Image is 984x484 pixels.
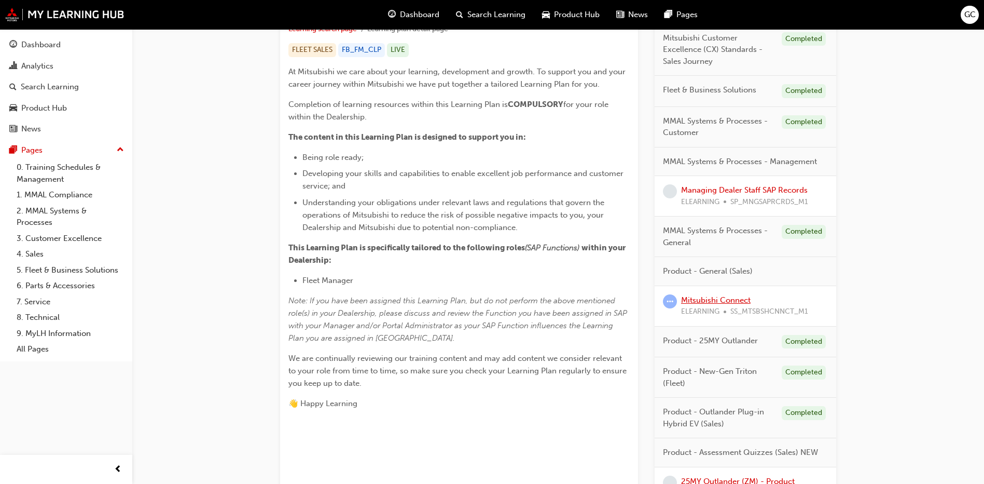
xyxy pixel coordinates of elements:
a: Managing Dealer Staff SAP Records [681,185,808,195]
span: ELEARNING [681,196,719,208]
span: pages-icon [664,8,672,21]
span: chart-icon [9,62,17,71]
span: pages-icon [9,146,17,155]
a: Learning search page [288,24,357,33]
a: guage-iconDashboard [380,4,448,25]
div: News [21,123,41,135]
span: for your role within the Dealership. [288,100,611,122]
span: SS_MTSBSHCNNCT_M1 [730,306,808,318]
span: ELEARNING [681,306,719,318]
span: The content in this Learning Plan is designed to support you in: [288,132,526,142]
div: Completed [782,366,826,380]
span: learningRecordVerb_ATTEMPT-icon [663,294,677,308]
span: SP_MNGSAPRCRDS_M1 [730,196,808,208]
span: GC [964,9,976,21]
span: MMAL Systems & Processes - Customer [663,115,773,139]
span: This Learning Plan is specifically tailored to the following roles [288,243,525,252]
span: News [628,9,648,21]
span: car-icon [542,8,550,21]
img: mmal [5,8,124,21]
span: Fleet & Business Solutions [663,84,756,96]
div: Product Hub [21,102,67,114]
button: Pages [4,141,128,160]
span: Dashboard [400,9,439,21]
div: Completed [782,225,826,239]
span: news-icon [9,125,17,134]
a: Search Learning [4,77,128,97]
span: At Mitsubishi we care about your learning, development and growth. To support you and your career... [288,67,628,89]
span: Mitsubishi Customer Excellence (CX) Standards - Sales Journey [663,32,773,68]
button: DashboardAnalyticsSearch LearningProduct HubNews [4,33,128,141]
a: 4. Sales [12,246,128,262]
span: Developing your skills and capabilities to enable excellent job performance and customer service;... [302,169,626,191]
span: MMAL Systems & Processes - Management [663,156,817,168]
span: COMPULSORY [508,100,563,109]
span: up-icon [117,143,124,157]
div: LIVE [387,43,409,57]
div: Pages [21,144,43,156]
a: 7. Service [12,294,128,310]
span: Fleet Manager [302,276,353,285]
a: Dashboard [4,35,128,55]
span: Search Learning [467,9,525,21]
span: Product - General (Sales) [663,265,753,277]
span: Completion of learning resources within this Learning Plan is [288,100,508,109]
span: learningRecordVerb_NONE-icon [663,184,677,198]
div: Completed [782,406,826,420]
span: guage-icon [9,41,17,50]
span: Product - Assessment Quizzes (Sales) NEW [663,447,818,459]
a: 6. Parts & Accessories [12,278,128,294]
a: 3. Customer Excellence [12,231,128,247]
a: 8. Technical [12,310,128,326]
span: Product - 25MY Outlander [663,335,758,347]
span: 👋 Happy Learning [288,399,357,408]
div: Completed [782,115,826,129]
a: car-iconProduct Hub [534,4,608,25]
div: Completed [782,335,826,349]
span: Understanding your obligations under relevant laws and regulations that govern the operations of ... [302,198,606,232]
a: search-iconSearch Learning [448,4,534,25]
a: 2. MMAL Systems & Processes [12,203,128,231]
a: pages-iconPages [656,4,706,25]
div: Completed [782,32,826,46]
button: GC [961,6,979,24]
span: Product - New-Gen Triton (Fleet) [663,366,773,389]
a: 5. Fleet & Business Solutions [12,262,128,278]
span: Product Hub [554,9,600,21]
span: Pages [676,9,698,21]
div: Search Learning [21,81,79,93]
span: Being role ready; [302,153,364,162]
span: We are continually reviewing our training content and may add content we consider relevant to you... [288,354,629,388]
a: Analytics [4,57,128,76]
span: prev-icon [114,463,122,476]
div: Analytics [21,60,53,72]
span: search-icon [456,8,463,21]
span: MMAL Systems & Processes - General [663,225,773,248]
a: Mitsubishi Connect [681,295,751,305]
span: guage-icon [388,8,396,21]
a: 9. MyLH Information [12,326,128,342]
span: (SAP Functions) [525,243,579,252]
span: car-icon [9,104,17,113]
a: news-iconNews [608,4,656,25]
div: Completed [782,84,826,98]
a: Product Hub [4,99,128,118]
a: All Pages [12,341,128,357]
span: Note: If you have been assigned this Learning Plan, but do not perform the above mentioned role(s... [288,296,629,343]
div: FB_FM_CLP [338,43,385,57]
span: news-icon [616,8,624,21]
span: Product - Outlander Plug-in Hybrid EV (Sales) [663,406,773,429]
span: within your Dealership: [288,243,627,265]
div: FLEET SALES [288,43,336,57]
a: 1. MMAL Compliance [12,187,128,203]
a: News [4,119,128,139]
span: search-icon [9,83,17,92]
a: 0. Training Schedules & Management [12,159,128,187]
div: Dashboard [21,39,61,51]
